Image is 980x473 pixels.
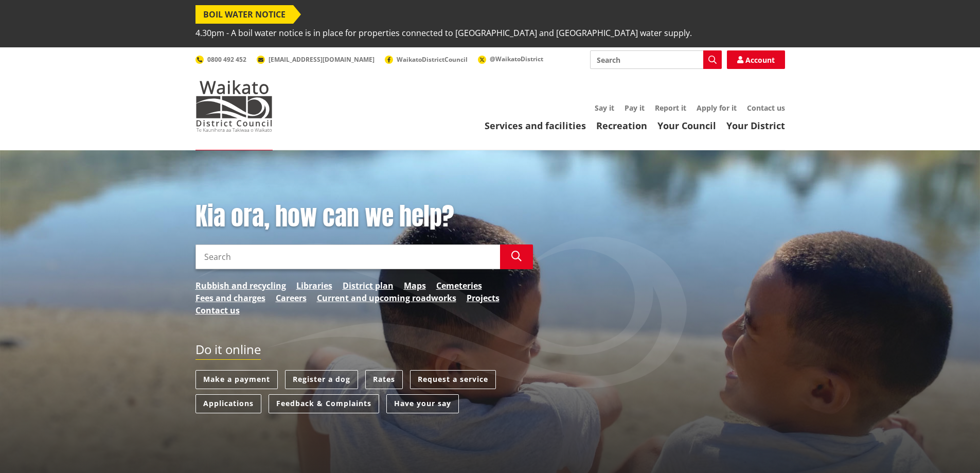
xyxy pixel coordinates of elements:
[207,55,246,64] span: 0800 492 452
[195,304,240,317] a: Contact us
[296,279,332,292] a: Libraries
[195,80,273,132] img: Waikato District Council - Te Kaunihera aa Takiwaa o Waikato
[195,279,286,292] a: Rubbish and recycling
[317,292,456,304] a: Current and upcoming roadworks
[436,279,482,292] a: Cemeteries
[397,55,468,64] span: WaikatoDistrictCouncil
[257,55,375,64] a: [EMAIL_ADDRESS][DOMAIN_NAME]
[590,50,722,69] input: Search input
[343,279,394,292] a: District plan
[595,103,614,113] a: Say it
[195,370,278,389] a: Make a payment
[467,292,500,304] a: Projects
[485,119,586,132] a: Services and facilities
[195,292,265,304] a: Fees and charges
[410,370,496,389] a: Request a service
[269,394,379,413] a: Feedback & Complaints
[625,103,645,113] a: Pay it
[386,394,459,413] a: Have your say
[195,244,500,269] input: Search input
[195,394,261,413] a: Applications
[657,119,716,132] a: Your Council
[195,24,692,42] span: 4.30pm - A boil water notice is in place for properties connected to [GEOGRAPHIC_DATA] and [GEOGR...
[490,55,543,63] span: @WaikatoDistrict
[276,292,307,304] a: Careers
[726,119,785,132] a: Your District
[747,103,785,113] a: Contact us
[596,119,647,132] a: Recreation
[727,50,785,69] a: Account
[404,279,426,292] a: Maps
[269,55,375,64] span: [EMAIL_ADDRESS][DOMAIN_NAME]
[195,5,293,24] span: BOIL WATER NOTICE
[697,103,737,113] a: Apply for it
[655,103,686,113] a: Report it
[195,202,533,232] h1: Kia ora, how can we help?
[285,370,358,389] a: Register a dog
[478,55,543,63] a: @WaikatoDistrict
[195,55,246,64] a: 0800 492 452
[385,55,468,64] a: WaikatoDistrictCouncil
[365,370,403,389] a: Rates
[195,342,261,360] h2: Do it online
